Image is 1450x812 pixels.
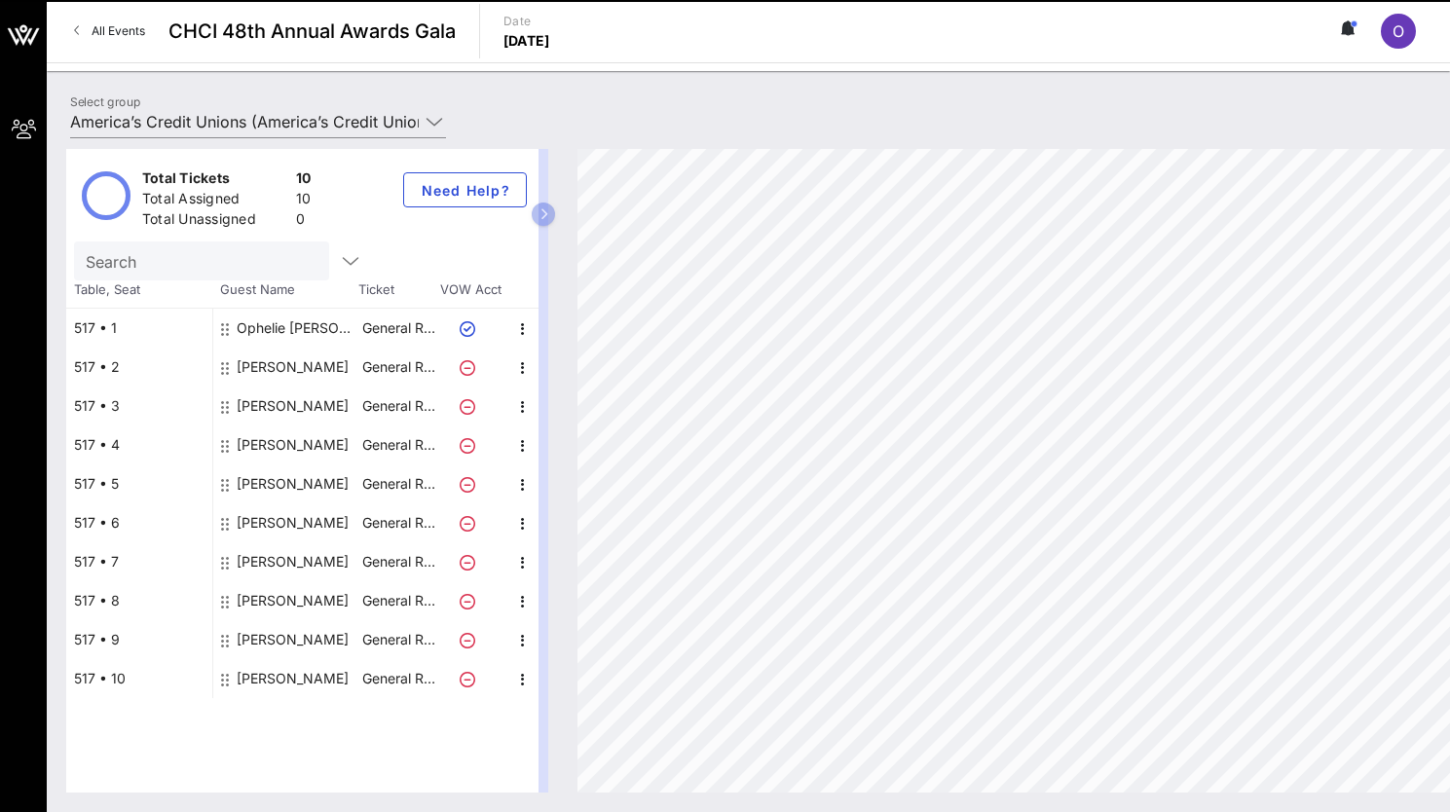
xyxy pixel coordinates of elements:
[66,464,212,503] div: 517 • 5
[359,309,437,348] p: General R…
[66,387,212,425] div: 517 • 3
[66,581,212,620] div: 517 • 8
[359,425,437,464] p: General R…
[66,425,212,464] div: 517 • 4
[237,620,349,659] div: Javier Cuebas
[66,280,212,300] span: Table, Seat
[237,425,349,464] div: Stephanie Cuevas
[66,542,212,581] div: 517 • 7
[62,16,157,47] a: All Events
[92,23,145,38] span: All Events
[1381,14,1416,49] div: O
[503,12,550,31] p: Date
[296,168,312,193] div: 10
[237,659,349,698] div: Andy Byun
[237,348,349,387] div: Adrian Velazquez
[142,168,288,193] div: Total Tickets
[359,503,437,542] p: General R…
[66,309,212,348] div: 517 • 1
[420,182,510,199] span: Need Help?
[359,542,437,581] p: General R…
[70,94,140,109] label: Select group
[237,503,349,542] div: Grace Sanchez
[403,172,527,207] button: Need Help?
[436,280,504,300] span: VOW Acct
[237,387,349,425] div: Juan Fernandez
[66,348,212,387] div: 517 • 2
[359,348,437,387] p: General R…
[359,464,437,503] p: General R…
[359,620,437,659] p: General R…
[66,659,212,698] div: 517 • 10
[359,659,437,698] p: General R…
[66,503,212,542] div: 517 • 6
[237,542,349,581] div: Robert Suarez
[296,189,312,213] div: 10
[359,581,437,620] p: General R…
[358,280,436,300] span: Ticket
[168,17,456,46] span: CHCI 48th Annual Awards Gala
[237,309,359,348] div: Ophelie Maurice
[142,209,288,234] div: Total Unassigned
[66,620,212,659] div: 517 • 9
[503,31,550,51] p: [DATE]
[212,280,358,300] span: Guest Name
[142,189,288,213] div: Total Assigned
[359,387,437,425] p: General R…
[1393,21,1404,41] span: O
[237,581,349,620] div: Sandrine Maurice
[296,209,312,234] div: 0
[237,464,349,503] div: Gordon Holzberg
